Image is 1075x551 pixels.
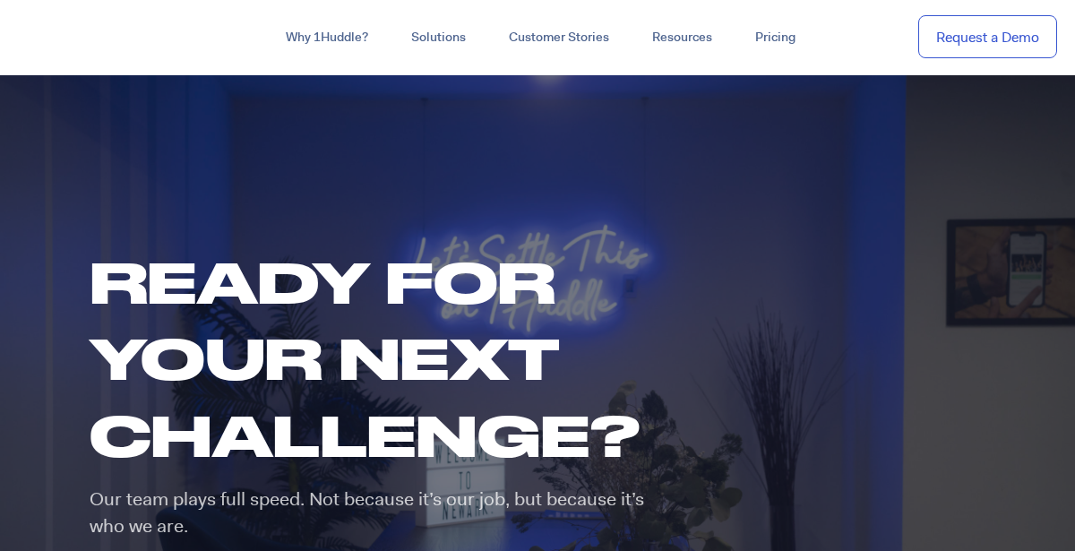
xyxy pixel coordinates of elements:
a: Solutions [390,22,487,54]
a: Customer Stories [487,22,631,54]
a: Request a Demo [918,15,1057,59]
a: Pricing [734,22,817,54]
img: ... [18,20,146,54]
a: Why 1Huddle? [264,22,390,54]
a: Resources [631,22,734,54]
h1: Ready for your next challenge? [90,244,677,473]
p: Our team plays full speed. Not because it’s our job, but because it’s who we are. [90,486,664,539]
